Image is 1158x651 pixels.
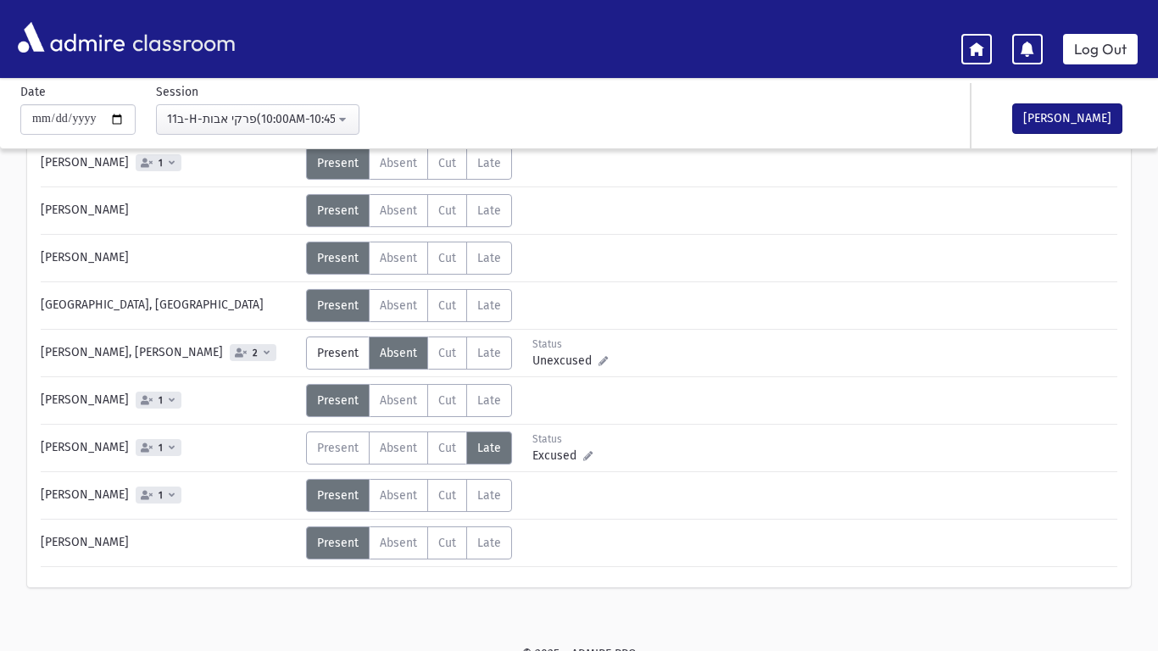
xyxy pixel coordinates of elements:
span: Cut [438,488,456,503]
span: Unexcused [532,352,598,370]
div: AttTypes [306,242,512,275]
div: [PERSON_NAME] [32,526,306,559]
div: AttTypes [306,526,512,559]
span: Present [317,441,359,455]
span: Present [317,393,359,408]
span: Absent [380,346,417,360]
span: Absent [380,156,417,170]
div: AttTypes [306,431,512,465]
span: Late [477,393,501,408]
span: Late [477,346,501,360]
div: Status [532,431,608,447]
span: Late [477,203,501,218]
span: Absent [380,536,417,550]
span: Present [317,203,359,218]
span: 1 [155,442,166,453]
span: Present [317,251,359,265]
span: Cut [438,298,456,313]
div: [PERSON_NAME] [32,431,306,465]
span: Absent [380,441,417,455]
div: AttTypes [306,479,512,512]
span: Present [317,156,359,170]
span: 1 [155,158,166,169]
span: Late [477,441,501,455]
span: Present [317,488,359,503]
span: Cut [438,346,456,360]
div: [PERSON_NAME] [32,479,306,512]
div: 11ב-H-פרקי אבות(10:00AM-10:45AM) [167,110,335,128]
label: Date [20,83,46,101]
span: classroom [129,15,236,60]
span: Absent [380,298,417,313]
div: [PERSON_NAME] [32,147,306,180]
span: Cut [438,441,456,455]
span: Late [477,298,501,313]
div: Status [532,337,608,352]
span: Cut [438,393,456,408]
div: AttTypes [306,289,512,322]
span: Late [477,251,501,265]
div: [PERSON_NAME] [32,194,306,227]
span: Present [317,346,359,360]
span: 1 [155,395,166,406]
span: Late [477,536,501,550]
button: [PERSON_NAME] [1012,103,1122,134]
div: [PERSON_NAME], [PERSON_NAME] [32,337,306,370]
span: Absent [380,488,417,503]
span: Absent [380,203,417,218]
a: Log Out [1063,34,1138,64]
span: 1 [155,490,166,501]
span: Present [317,536,359,550]
button: 11ב-H-פרקי אבות(10:00AM-10:45AM) [156,104,359,135]
span: Late [477,156,501,170]
span: Cut [438,536,456,550]
span: Cut [438,251,456,265]
div: [GEOGRAPHIC_DATA], [GEOGRAPHIC_DATA] [32,289,306,322]
span: Absent [380,251,417,265]
div: AttTypes [306,194,512,227]
div: [PERSON_NAME] [32,242,306,275]
img: AdmirePro [14,18,129,57]
span: Present [317,298,359,313]
label: Session [156,83,198,101]
div: [PERSON_NAME] [32,384,306,417]
span: Late [477,488,501,503]
div: AttTypes [306,384,512,417]
span: Cut [438,203,456,218]
div: AttTypes [306,147,512,180]
span: Cut [438,156,456,170]
div: AttTypes [306,337,512,370]
span: Excused [532,447,583,465]
span: 2 [249,348,261,359]
span: Absent [380,393,417,408]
